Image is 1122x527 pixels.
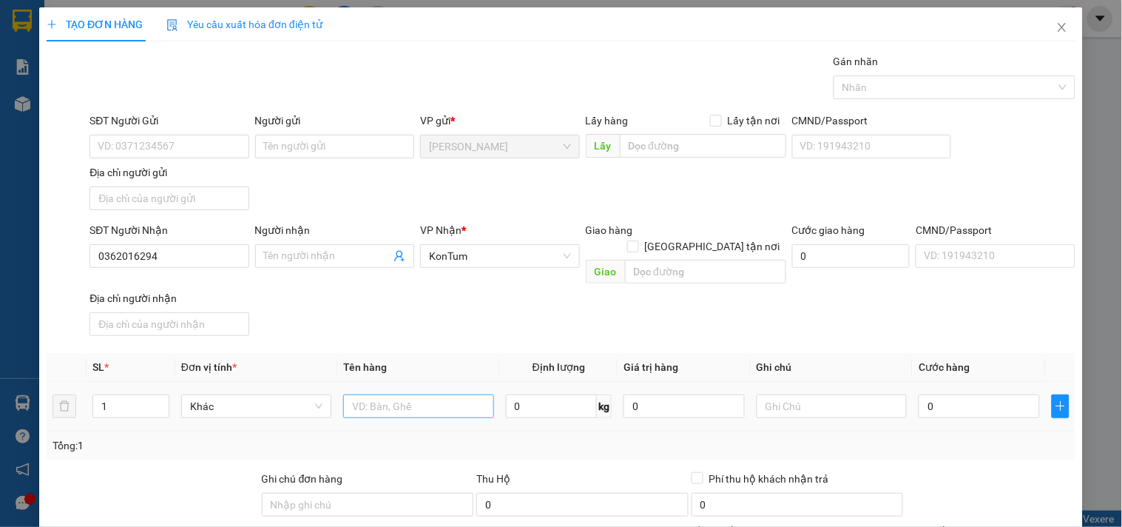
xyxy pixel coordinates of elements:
[89,164,249,181] div: Địa chỉ người gửi
[141,95,163,110] span: DĐ:
[181,361,237,373] span: Đơn vị tính
[429,135,570,158] span: Phổ Quang
[420,224,462,236] span: VP Nhận
[420,113,579,129] div: VP gửi
[47,19,143,30] span: TẠO ĐƠN HÀNG
[89,113,249,129] div: SĐT Người Gửi
[533,361,585,373] span: Định lượng
[620,134,786,158] input: Dọc đường
[597,395,612,418] span: kg
[190,395,322,417] span: Khác
[722,113,786,129] span: Lấy tận nơi
[141,14,177,30] span: Nhận:
[89,222,249,238] div: SĐT Người Nhận
[166,19,178,31] img: icon
[393,250,405,262] span: user-add
[1052,400,1069,412] span: plus
[623,395,745,418] input: 0
[53,395,76,418] button: delete
[47,19,57,30] span: plus
[255,113,414,129] div: Người gửi
[916,222,1075,238] div: CMND/Passport
[89,187,249,210] input: Địa chỉ của người gửi
[141,48,245,66] div: lợi
[262,473,343,485] label: Ghi chú đơn hàng
[623,361,678,373] span: Giá trị hàng
[53,437,434,454] div: Tổng: 1
[1056,21,1068,33] span: close
[89,290,249,306] div: Địa chỉ người nhận
[92,361,104,373] span: SL
[13,13,131,46] div: [PERSON_NAME]
[141,87,222,138] span: UBND ĐĂK LA
[792,113,951,129] div: CMND/Passport
[586,115,629,127] span: Lấy hàng
[834,56,879,67] label: Gán nhãn
[1041,7,1083,49] button: Close
[586,134,620,158] span: Lấy
[751,353,913,382] th: Ghi chú
[255,222,414,238] div: Người nhận
[919,361,970,373] span: Cước hàng
[703,471,835,487] span: Phí thu hộ khách nhận trả
[429,245,570,267] span: KonTum
[89,312,249,336] input: Địa chỉ của người nhận
[141,13,245,48] div: DỌC ĐƯỜNG
[625,260,786,283] input: Dọc đường
[757,395,907,418] input: Ghi Chú
[141,66,245,87] div: 0358247820
[343,361,387,373] span: Tên hàng
[792,244,910,268] input: Cước giao hàng
[262,493,474,517] input: Ghi chú đơn hàng
[476,473,510,485] span: Thu Hộ
[586,260,625,283] span: Giao
[586,224,633,236] span: Giao hàng
[1052,395,1069,418] button: plus
[166,19,322,30] span: Yêu cầu xuất hóa đơn điện tử
[639,238,786,255] span: [GEOGRAPHIC_DATA] tận nơi
[792,224,865,236] label: Cước giao hàng
[13,13,36,28] span: Gửi:
[343,395,493,418] input: VD: Bàn, Ghế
